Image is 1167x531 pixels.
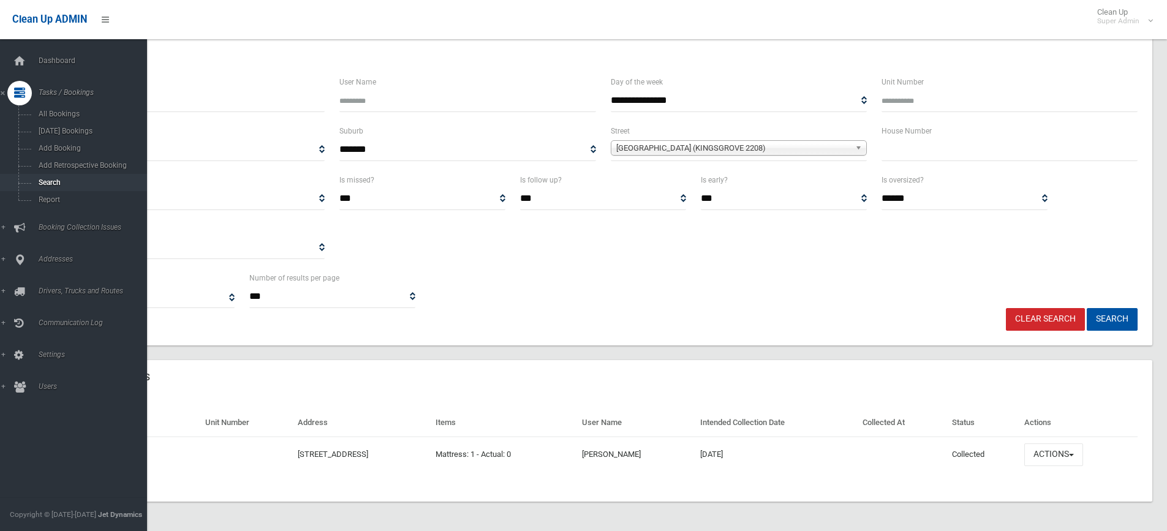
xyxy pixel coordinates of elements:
span: Search [35,178,146,187]
label: Is early? [701,173,728,187]
label: Suburb [339,124,363,138]
span: Add Retrospective Booking [35,161,146,170]
strong: Jet Dynamics [98,510,142,519]
span: [GEOGRAPHIC_DATA] (KINGSGROVE 2208) [616,141,850,156]
th: Actions [1019,409,1138,437]
label: House Number [882,124,932,138]
td: [PERSON_NAME] [577,437,695,472]
span: Drivers, Trucks and Routes [35,287,156,295]
label: Number of results per page [249,271,339,285]
span: Booking Collection Issues [35,223,156,232]
label: Unit Number [882,75,924,89]
td: Collected [947,437,1020,472]
th: Collected At [858,409,947,437]
a: [STREET_ADDRESS] [298,450,368,459]
span: Clean Up ADMIN [12,13,87,25]
a: Clear Search [1006,308,1085,331]
button: Actions [1024,443,1083,466]
td: Mattress: 1 - Actual: 0 [431,437,577,472]
th: Status [947,409,1020,437]
label: User Name [339,75,376,89]
label: Street [611,124,630,138]
span: Clean Up [1091,7,1152,26]
th: User Name [577,409,695,437]
label: Is oversized? [882,173,924,187]
span: Report [35,195,146,204]
span: Users [35,382,156,391]
th: Items [431,409,577,437]
span: Dashboard [35,56,156,65]
label: Is follow up? [520,173,562,187]
span: Tasks / Bookings [35,88,156,97]
th: Unit Number [200,409,293,437]
span: Settings [35,350,156,359]
span: Addresses [35,255,156,263]
label: Is missed? [339,173,374,187]
span: Copyright © [DATE]-[DATE] [10,510,96,519]
td: [DATE] [695,437,858,472]
span: [DATE] Bookings [35,127,146,135]
span: Add Booking [35,144,146,153]
button: Search [1087,308,1138,331]
span: All Bookings [35,110,146,118]
th: Address [293,409,431,437]
label: Day of the week [611,75,663,89]
span: Communication Log [35,318,156,327]
th: Intended Collection Date [695,409,858,437]
small: Super Admin [1097,17,1139,26]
